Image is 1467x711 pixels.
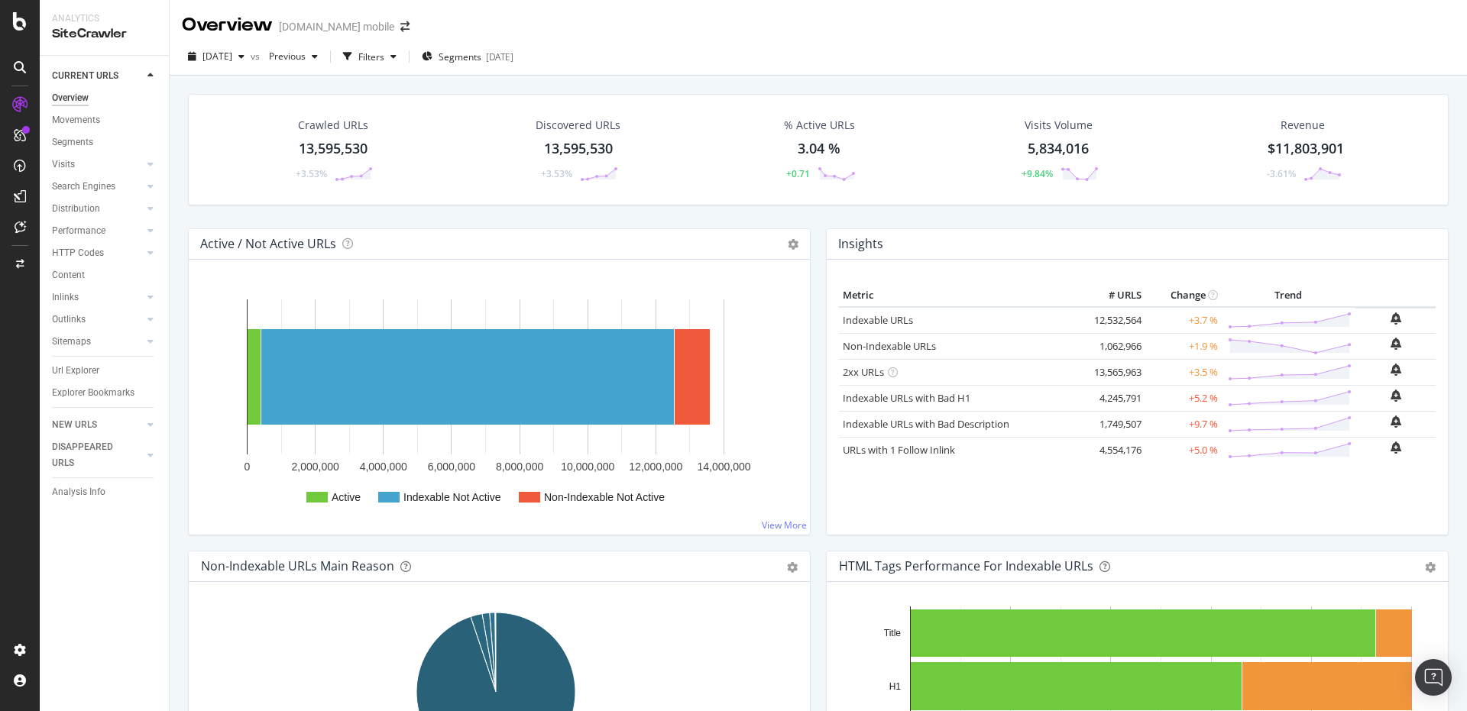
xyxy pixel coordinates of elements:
div: SiteCrawler [52,25,157,43]
a: Visits [52,157,143,173]
div: Visits Volume [1025,118,1093,133]
a: Indexable URLs with Bad H1 [843,391,970,405]
text: 12,000,000 [629,461,682,473]
div: Discovered URLs [536,118,620,133]
a: Explorer Bookmarks [52,385,158,401]
div: 5,834,016 [1028,139,1089,159]
div: HTML Tags Performance for Indexable URLs [839,558,1093,574]
div: [DOMAIN_NAME] mobile [279,19,394,34]
div: bell-plus [1391,389,1401,402]
button: Previous [263,44,324,69]
a: HTTP Codes [52,245,143,261]
a: DISAPPEARED URLS [52,439,143,471]
a: Performance [52,223,143,239]
h4: Insights [838,234,883,254]
div: Overview [52,90,89,106]
text: Indexable Not Active [403,491,501,503]
td: 13,565,963 [1084,359,1145,385]
a: Segments [52,134,158,150]
a: Distribution [52,201,143,217]
a: Inlinks [52,289,143,305]
div: gear [1425,562,1436,573]
button: Segments[DATE] [416,44,520,69]
div: Inlinks [52,289,79,305]
div: bell-plus [1391,312,1401,325]
div: Sitemaps [52,334,91,350]
td: +3.5 % [1145,359,1222,385]
div: +3.53% [296,167,327,180]
td: +5.2 % [1145,385,1222,411]
a: Outlinks [52,312,143,328]
a: URLs with 1 Follow Inlink [843,443,955,457]
div: Analytics [52,12,157,25]
div: bell-plus [1391,364,1401,376]
div: NEW URLS [52,417,97,433]
td: 12,532,564 [1084,307,1145,334]
td: +5.0 % [1145,437,1222,463]
text: 6,000,000 [428,461,475,473]
a: CURRENT URLS [52,68,143,84]
div: Crawled URLs [298,118,368,133]
div: 13,595,530 [299,139,368,159]
div: Overview [182,12,273,38]
th: Trend [1222,284,1355,307]
div: +9.84% [1022,167,1053,180]
text: 10,000,000 [561,461,614,473]
text: 14,000,000 [697,461,750,473]
text: Active [332,491,361,503]
text: 2,000,000 [291,461,338,473]
button: Filters [337,44,403,69]
a: Overview [52,90,158,106]
td: +1.9 % [1145,333,1222,359]
div: DISAPPEARED URLS [52,439,129,471]
div: Search Engines [52,179,115,195]
button: [DATE] [182,44,251,69]
a: Indexable URLs [843,313,913,327]
span: Previous [263,50,306,63]
svg: A chart. [201,284,798,522]
div: Visits [52,157,75,173]
div: CURRENT URLS [52,68,118,84]
div: Url Explorer [52,363,99,379]
text: H1 [889,681,902,692]
th: Change [1145,284,1222,307]
div: Segments [52,134,93,150]
div: bell-plus [1391,441,1401,454]
span: $11,803,901 [1268,139,1344,157]
a: Movements [52,112,158,128]
a: Analysis Info [52,484,158,500]
a: NEW URLS [52,417,143,433]
span: 2025 Sep. 1st [202,50,232,63]
td: +3.7 % [1145,307,1222,334]
div: gear [787,562,798,573]
div: Filters [358,50,384,63]
a: 2xx URLs [843,365,884,379]
div: Explorer Bookmarks [52,385,134,401]
div: Non-Indexable URLs Main Reason [201,558,394,574]
div: Content [52,267,85,283]
a: Indexable URLs with Bad Description [843,417,1009,431]
a: Url Explorer [52,363,158,379]
div: 3.04 % [798,139,840,159]
div: Analysis Info [52,484,105,500]
td: +9.7 % [1145,411,1222,437]
a: Search Engines [52,179,143,195]
a: View More [762,519,807,532]
div: Open Intercom Messenger [1415,659,1452,696]
div: % Active URLs [784,118,855,133]
div: +3.53% [541,167,572,180]
div: arrow-right-arrow-left [400,21,410,32]
div: Performance [52,223,105,239]
div: HTTP Codes [52,245,104,261]
div: +0.71 [786,167,810,180]
text: Non-Indexable Not Active [544,491,665,503]
td: 1,062,966 [1084,333,1145,359]
div: [DATE] [486,50,513,63]
text: 0 [244,461,251,473]
td: 4,245,791 [1084,385,1145,411]
div: bell-plus [1391,338,1401,350]
span: vs [251,50,263,63]
i: Options [788,239,798,250]
th: # URLS [1084,284,1145,307]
